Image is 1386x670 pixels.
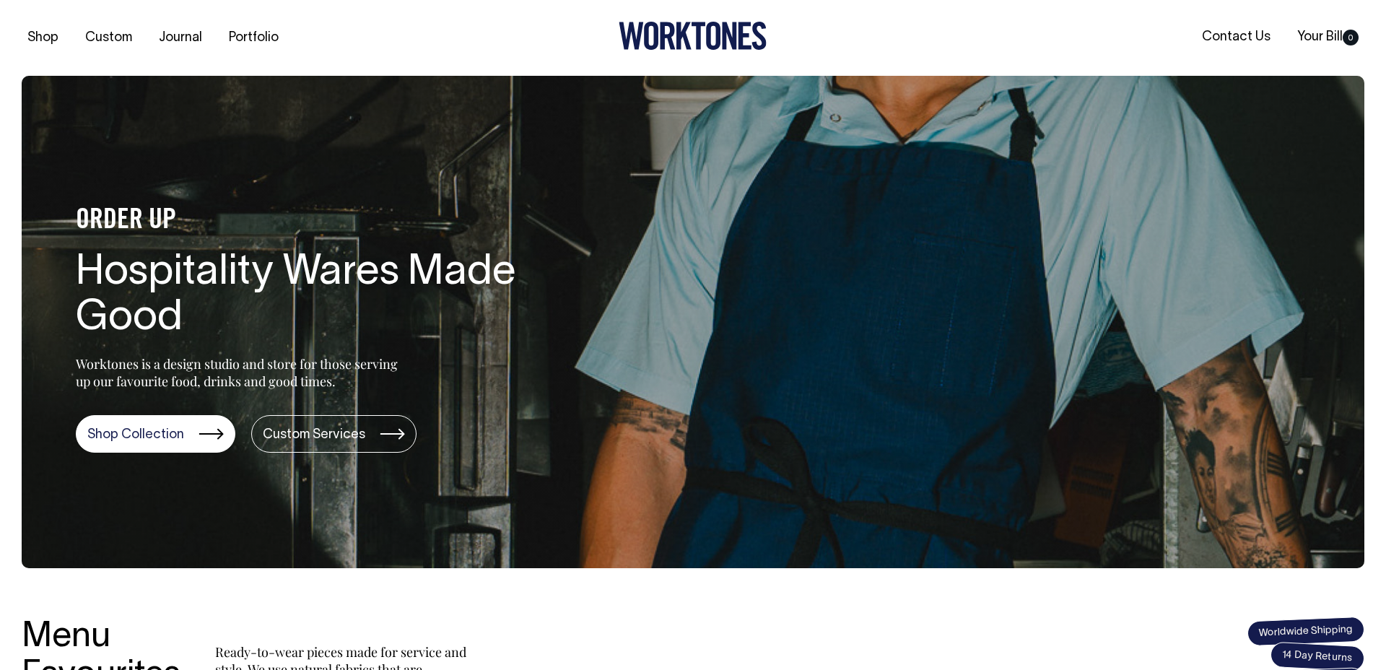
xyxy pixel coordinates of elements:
span: Worldwide Shipping [1247,616,1364,646]
p: Worktones is a design studio and store for those serving up our favourite food, drinks and good t... [76,355,404,390]
a: Contact Us [1196,25,1276,49]
h4: ORDER UP [76,206,538,236]
a: Journal [153,26,208,50]
a: Your Bill0 [1291,25,1364,49]
a: Portfolio [223,26,284,50]
a: Shop Collection [76,415,235,453]
h1: Hospitality Wares Made Good [76,251,538,343]
a: Custom [79,26,138,50]
a: Custom Services [251,415,417,453]
span: 0 [1343,30,1359,45]
a: Shop [22,26,64,50]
